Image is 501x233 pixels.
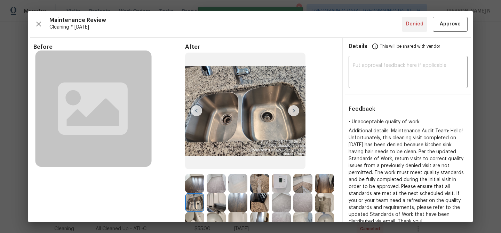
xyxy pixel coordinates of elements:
[33,44,185,51] span: Before
[380,38,440,55] span: This will be shared with vendor
[49,24,402,31] span: Cleaning * [DATE]
[191,105,202,116] img: left-chevron-button-url
[185,44,337,51] span: After
[433,17,468,32] button: Approve
[49,17,402,24] span: Maintenance Review
[349,38,367,55] span: Details
[349,106,375,112] span: Feedback
[349,129,464,224] span: Additional details: Maintenance Audit Team: Hello! Unfortunately, this cleaning visit completed o...
[349,119,420,124] span: • Unacceptable quality of work
[288,105,299,116] img: right-chevron-button-url
[440,20,461,29] span: Approve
